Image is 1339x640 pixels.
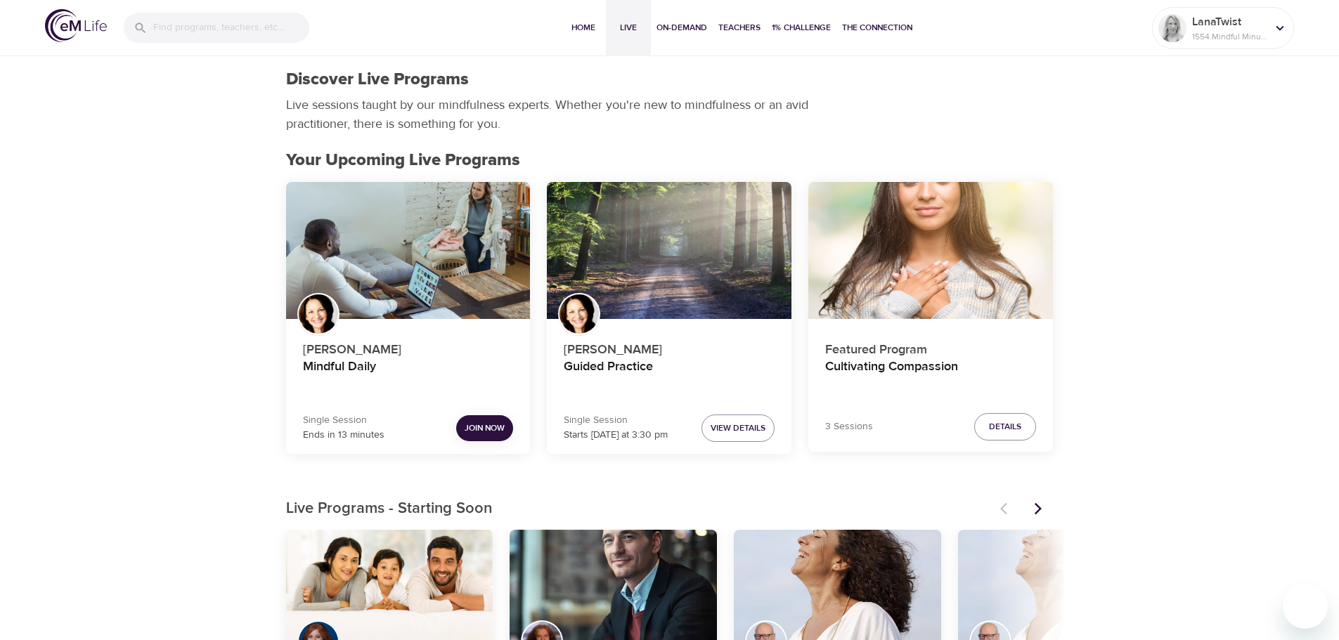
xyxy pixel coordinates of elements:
[825,334,1036,359] p: Featured Program
[456,415,513,441] button: Join Now
[465,421,505,436] span: Join Now
[303,359,514,393] h4: Mindful Daily
[1158,14,1186,42] img: Remy Sharp
[564,359,775,393] h4: Guided Practice
[825,359,1036,393] h4: Cultivating Compassion
[564,334,775,359] p: [PERSON_NAME]
[825,419,873,434] p: 3 Sessions
[45,9,107,42] img: logo
[1192,30,1267,43] p: 1554 Mindful Minutes
[286,497,992,521] p: Live Programs - Starting Soon
[718,20,761,35] span: Teachers
[612,20,645,35] span: Live
[153,13,309,43] input: Find programs, teachers, etc...
[989,419,1021,434] span: Details
[808,182,1053,320] button: Cultivating Compassion
[1192,13,1267,30] p: LanaTwist
[547,182,791,320] button: Guided Practice
[701,414,775,442] button: View Details
[303,334,514,359] p: [PERSON_NAME]
[711,421,765,436] span: View Details
[842,20,912,35] span: The Connection
[286,182,531,320] button: Mindful Daily
[303,428,384,443] p: Ends in 13 minutes
[1023,493,1054,524] button: Next items
[1283,584,1328,629] iframe: Button to launch messaging window
[303,413,384,428] p: Single Session
[567,20,600,35] span: Home
[564,413,668,428] p: Single Session
[772,20,831,35] span: 1% Challenge
[286,70,469,90] h1: Discover Live Programs
[656,20,707,35] span: On-Demand
[286,150,1054,171] h2: Your Upcoming Live Programs
[286,96,813,133] p: Live sessions taught by our mindfulness experts. Whether you're new to mindfulness or an avid pra...
[974,413,1036,440] button: Details
[564,428,668,443] p: Starts [DATE] at 3:30 pm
